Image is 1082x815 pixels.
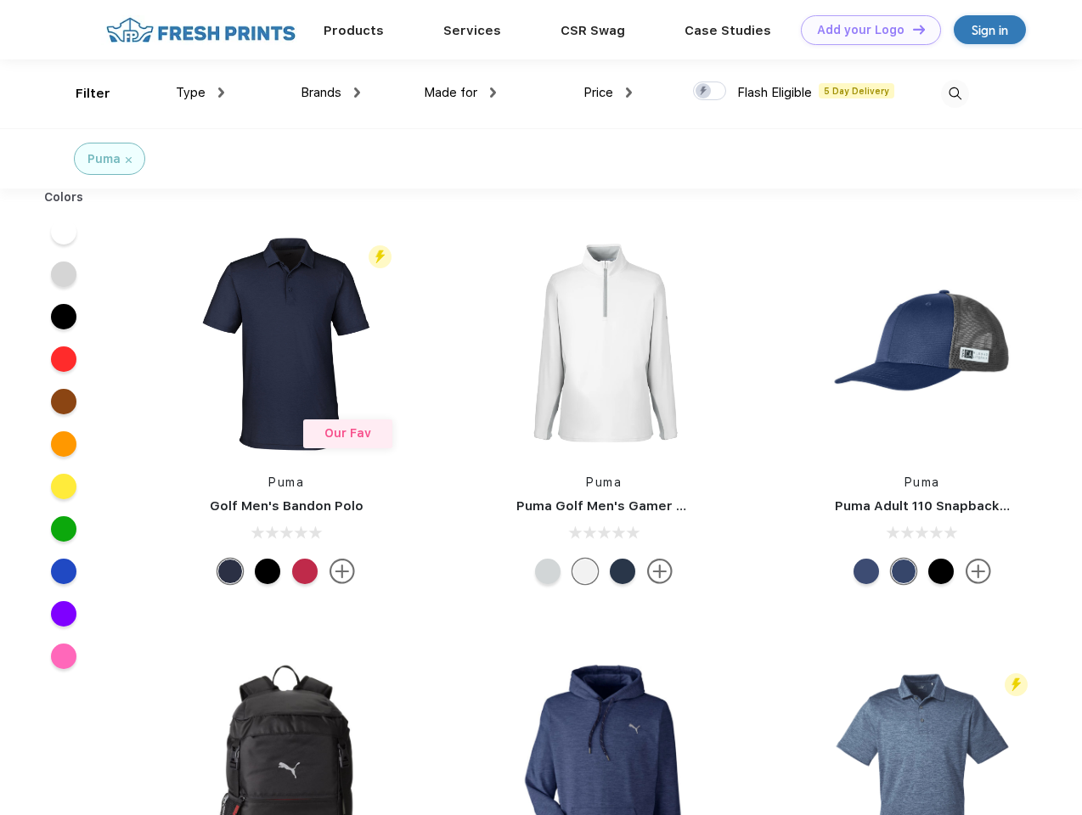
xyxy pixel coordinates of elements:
[954,15,1026,44] a: Sign in
[572,559,598,584] div: Bright White
[941,80,969,108] img: desktop_search.svg
[809,231,1035,457] img: func=resize&h=266
[904,475,940,489] a: Puma
[913,25,925,34] img: DT
[647,559,673,584] img: more.svg
[218,87,224,98] img: dropdown.png
[817,23,904,37] div: Add your Logo
[626,87,632,98] img: dropdown.png
[490,87,496,98] img: dropdown.png
[255,559,280,584] div: Puma Black
[101,15,301,45] img: fo%20logo%202.webp
[210,498,363,514] a: Golf Men's Bandon Polo
[737,85,812,100] span: Flash Eligible
[292,559,318,584] div: Ski Patrol
[126,157,132,163] img: filter_cancel.svg
[369,245,392,268] img: flash_active_toggle.svg
[87,150,121,168] div: Puma
[535,559,561,584] div: High Rise
[972,20,1008,40] div: Sign in
[324,426,371,440] span: Our Fav
[491,231,717,457] img: func=resize&h=266
[891,559,916,584] div: Peacoat with Qut Shd
[76,84,110,104] div: Filter
[1005,673,1028,696] img: flash_active_toggle.svg
[854,559,879,584] div: Peacoat Qut Shd
[31,188,97,206] div: Colors
[173,231,399,457] img: func=resize&h=266
[561,23,625,38] a: CSR Swag
[301,85,341,100] span: Brands
[516,498,785,514] a: Puma Golf Men's Gamer Golf Quarter-Zip
[176,85,206,100] span: Type
[324,23,384,38] a: Products
[610,559,635,584] div: Navy Blazer
[583,85,613,100] span: Price
[928,559,954,584] div: Pma Blk Pma Blk
[424,85,477,100] span: Made for
[330,559,355,584] img: more.svg
[354,87,360,98] img: dropdown.png
[217,559,243,584] div: Navy Blazer
[268,475,304,489] a: Puma
[966,559,991,584] img: more.svg
[819,83,894,98] span: 5 Day Delivery
[443,23,501,38] a: Services
[586,475,622,489] a: Puma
